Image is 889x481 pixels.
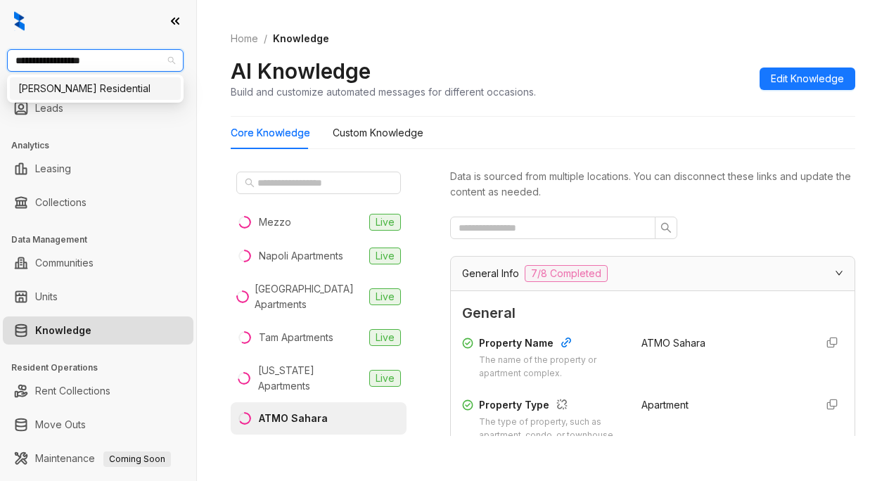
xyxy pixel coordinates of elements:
span: Live [369,329,401,346]
span: Live [369,370,401,387]
li: Leasing [3,155,193,183]
span: 7/8 Completed [525,265,608,282]
img: logo [14,11,25,31]
button: Edit Knowledge [760,68,855,90]
span: Edit Knowledge [771,71,844,86]
div: Data is sourced from multiple locations. You can disconnect these links and update the content as... [450,169,855,200]
a: Units [35,283,58,311]
li: Leads [3,94,193,122]
div: General Info7/8 Completed [451,257,855,290]
h2: AI Knowledge [231,58,371,84]
li: Communities [3,249,193,277]
div: Custom Knowledge [333,125,423,141]
span: Apartment [641,399,689,411]
div: The type of property, such as apartment, condo, or townhouse. [479,416,625,442]
a: Rent Collections [35,377,110,405]
div: Core Knowledge [231,125,310,141]
div: Tam Apartments [259,330,333,345]
a: Communities [35,249,94,277]
a: Home [228,31,261,46]
span: Live [369,214,401,231]
li: Knowledge [3,316,193,345]
h3: Data Management [11,233,196,246]
li: Collections [3,188,193,217]
h3: Resident Operations [11,361,196,374]
span: General [462,302,843,324]
div: [US_STATE] Apartments [258,363,364,394]
div: [PERSON_NAME] Residential [18,81,172,96]
li: / [264,31,267,46]
span: Live [369,248,401,264]
h3: Analytics [11,139,196,152]
li: Rent Collections [3,377,193,405]
div: The name of the property or apartment complex. [479,354,625,380]
a: Knowledge [35,316,91,345]
li: Maintenance [3,444,193,473]
span: Coming Soon [103,451,171,467]
span: Knowledge [273,32,329,44]
div: Griffis Residential [10,77,181,100]
div: [GEOGRAPHIC_DATA] Apartments [255,281,364,312]
a: Leasing [35,155,71,183]
div: Mezzo [259,214,291,230]
div: Napoli Apartments [259,248,343,264]
span: search [660,222,672,233]
span: expanded [835,269,843,277]
li: Move Outs [3,411,193,439]
li: Units [3,283,193,311]
div: ATMO Sahara [259,411,328,426]
div: Property Type [479,397,625,416]
a: Move Outs [35,411,86,439]
span: search [245,178,255,188]
div: Build and customize automated messages for different occasions. [231,84,536,99]
div: Property Name [479,335,625,354]
a: Collections [35,188,87,217]
span: Live [369,288,401,305]
a: Leads [35,94,63,122]
span: ATMO Sahara [641,337,705,349]
span: General Info [462,266,519,281]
